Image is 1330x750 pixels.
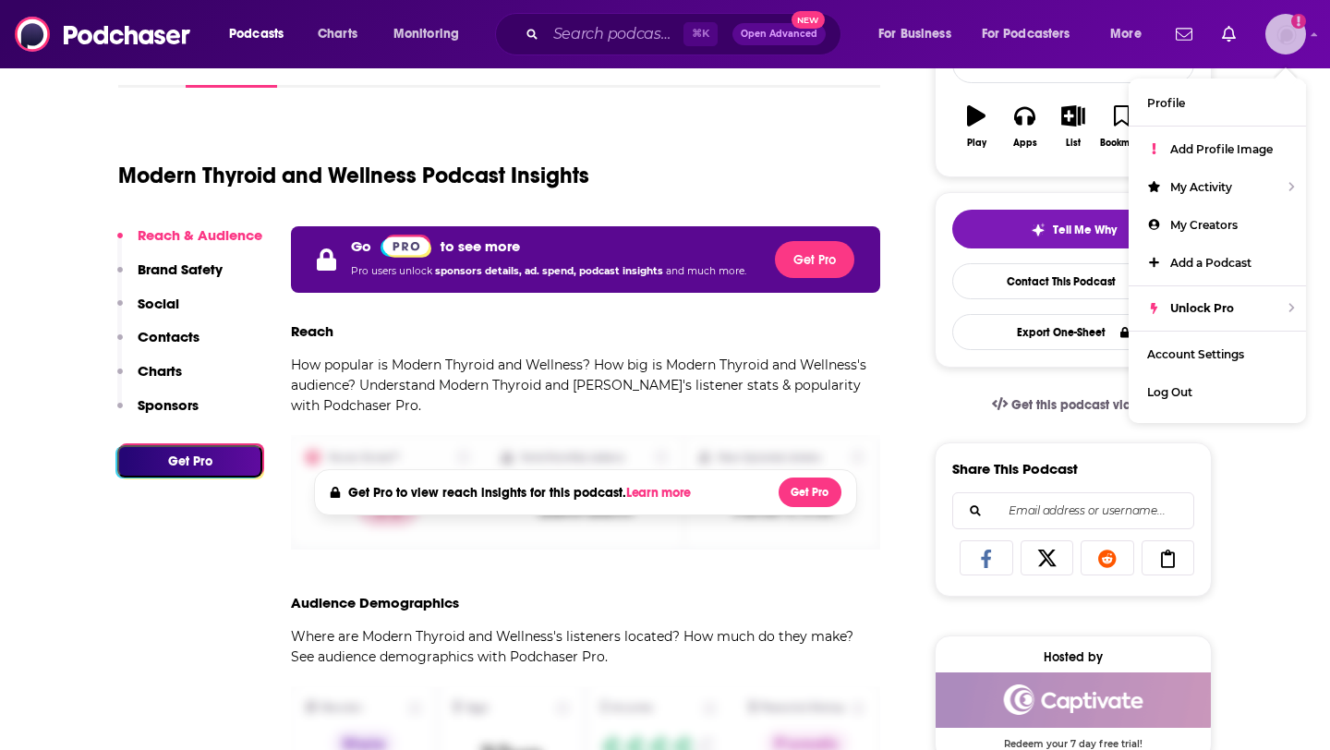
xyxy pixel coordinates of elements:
[952,492,1194,529] div: Search followers
[138,396,199,414] p: Sponsors
[351,258,746,285] p: Pro users unlock and much more.
[1170,142,1273,156] span: Add Profile Image
[741,30,817,39] span: Open Advanced
[732,23,826,45] button: Open AdvancedNew
[1147,385,1192,399] span: Log Out
[291,594,459,611] h3: Audience Demographics
[952,263,1194,299] a: Contact This Podcast
[117,260,223,295] button: Brand Safety
[970,19,1097,49] button: open menu
[936,672,1211,728] img: Captivate Deal: Redeem your 7 day free trial!
[513,13,859,55] div: Search podcasts, credits, & more...
[1129,130,1306,168] a: Add Profile Image
[1170,301,1234,315] span: Unlock Pro
[435,265,666,277] span: sponsors details, ad. spend, podcast insights
[878,21,951,47] span: For Business
[977,382,1169,428] a: Get this podcast via API
[792,11,825,29] span: New
[1291,14,1306,29] svg: Add a profile image
[1097,19,1165,49] button: open menu
[117,295,179,329] button: Social
[15,17,192,52] img: Podchaser - Follow, Share and Rate Podcasts
[952,314,1194,350] button: Export One-Sheet
[393,21,459,47] span: Monitoring
[1129,335,1306,373] a: Account Settings
[1147,347,1244,361] span: Account Settings
[1129,79,1306,423] ul: Show profile menu
[138,328,199,345] p: Contacts
[381,234,431,258] a: Pro website
[775,241,854,278] button: Get Pro
[1170,256,1251,270] span: Add a Podcast
[1265,14,1306,54] button: Show profile menu
[117,445,262,478] button: Get Pro
[865,19,974,49] button: open menu
[138,226,262,244] p: Reach & Audience
[1011,397,1155,413] span: Get this podcast via API
[960,540,1013,575] a: Share on Facebook
[967,138,986,149] div: Play
[683,22,718,46] span: ⌘ K
[1013,138,1037,149] div: Apps
[1142,540,1195,575] a: Copy Link
[351,237,371,255] p: Go
[1129,244,1306,282] a: Add a Podcast
[138,260,223,278] p: Brand Safety
[952,210,1194,248] button: tell me why sparkleTell Me Why
[1170,180,1232,194] span: My Activity
[1110,21,1142,47] span: More
[779,478,841,507] button: Get Pro
[318,21,357,47] span: Charts
[216,19,308,49] button: open menu
[1168,18,1200,50] a: Show notifications dropdown
[936,649,1211,665] div: Hosted by
[1265,14,1306,54] img: User Profile
[138,362,182,380] p: Charts
[952,93,1000,160] button: Play
[117,396,199,430] button: Sponsors
[381,235,431,258] img: Podchaser Pro
[1129,84,1306,122] a: Profile
[626,486,696,501] button: Learn more
[968,493,1179,528] input: Email address or username...
[1081,540,1134,575] a: Share on Reddit
[982,21,1070,47] span: For Podcasters
[291,626,880,667] p: Where are Modern Thyroid and Wellness's listeners located? How much do they make? See audience de...
[1053,223,1117,237] span: Tell Me Why
[117,328,199,362] button: Contacts
[117,226,262,260] button: Reach & Audience
[936,672,1211,748] a: Captivate Deal: Redeem your 7 day free trial!
[1049,93,1097,160] button: List
[291,355,880,416] p: How popular is Modern Thyroid and Wellness? How big is Modern Thyroid and Wellness's audience? Un...
[306,19,369,49] a: Charts
[1100,138,1143,149] div: Bookmark
[1170,218,1238,232] span: My Creators
[138,295,179,312] p: Social
[291,322,333,340] h3: Reach
[381,19,483,49] button: open menu
[1031,223,1046,237] img: tell me why sparkle
[118,162,589,189] h1: Modern Thyroid and Wellness Podcast Insights
[1147,96,1185,110] span: Profile
[348,485,696,501] h4: Get Pro to view reach insights for this podcast.
[1000,93,1048,160] button: Apps
[546,19,683,49] input: Search podcasts, credits, & more...
[1097,93,1145,160] button: Bookmark
[936,728,1211,750] span: Redeem your 7 day free trial!
[1066,138,1081,149] div: List
[441,237,520,255] p: to see more
[1021,540,1074,575] a: Share on X/Twitter
[229,21,284,47] span: Podcasts
[1129,206,1306,244] a: My Creators
[1265,14,1306,54] span: Logged in as autumncomm
[1215,18,1243,50] a: Show notifications dropdown
[952,460,1078,478] h3: Share This Podcast
[117,362,182,396] button: Charts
